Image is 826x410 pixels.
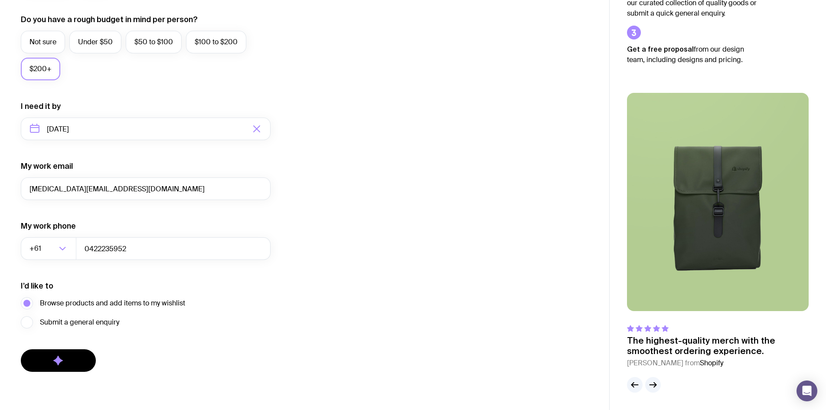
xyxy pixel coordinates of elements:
span: +61 [29,237,43,260]
label: Not sure [21,31,65,53]
label: $100 to $200 [186,31,246,53]
cite: [PERSON_NAME] from [627,358,809,368]
span: Shopify [700,358,723,367]
input: 0400123456 [76,237,271,260]
label: $50 to $100 [126,31,182,53]
label: Under $50 [69,31,121,53]
strong: Get a free proposal [627,45,694,53]
input: Select a target date [21,118,271,140]
span: Browse products and add items to my wishlist [40,298,185,308]
label: My work phone [21,221,76,231]
label: I’d like to [21,281,53,291]
div: Search for option [21,237,76,260]
span: Submit a general enquiry [40,317,119,328]
label: Do you have a rough budget in mind per person? [21,14,198,25]
label: My work email [21,161,73,171]
label: $200+ [21,58,60,80]
input: Search for option [43,237,56,260]
p: The highest-quality merch with the smoothest ordering experience. [627,335,809,356]
input: you@email.com [21,177,271,200]
p: from our design team, including designs and pricing. [627,44,757,65]
div: Open Intercom Messenger [797,380,817,401]
label: I need it by [21,101,61,112]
